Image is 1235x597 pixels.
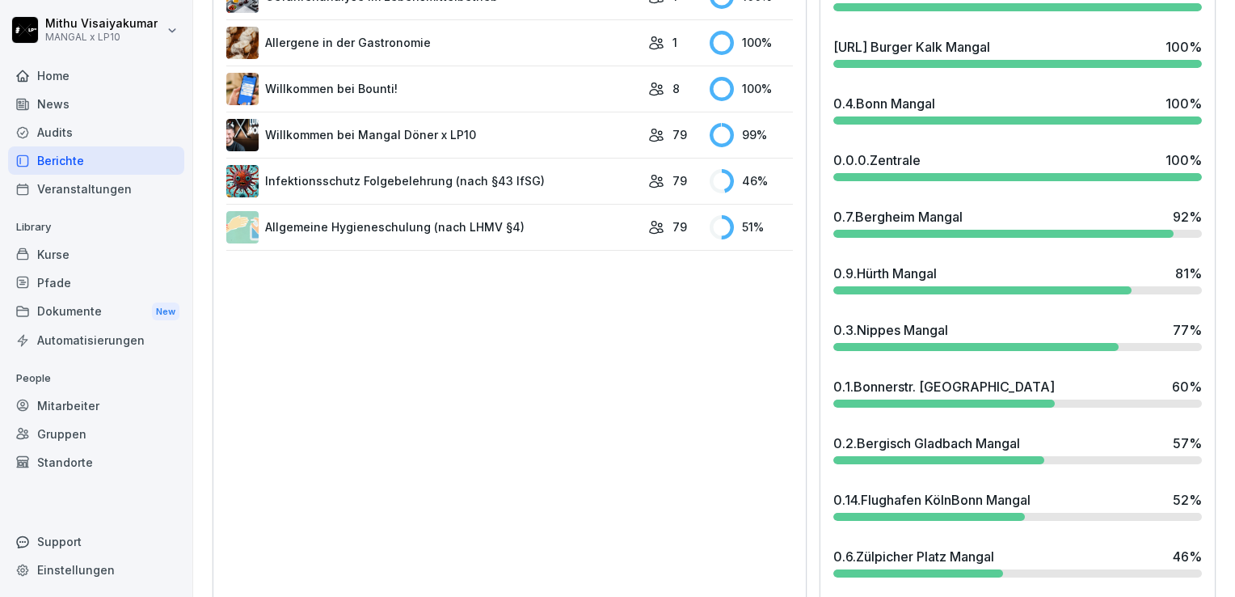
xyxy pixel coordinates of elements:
div: 100 % [1165,150,1202,170]
a: Mitarbeiter [8,392,184,420]
a: DokumenteNew [8,297,184,327]
div: 0.6.Zülpicher Platz Mangal [833,547,994,566]
img: gxsnf7ygjsfsmxd96jxi4ufn.png [226,211,259,243]
div: 100 % [1165,37,1202,57]
div: 57 % [1173,434,1202,453]
a: [URL] Burger Kalk Mangal100% [827,31,1208,74]
a: Willkommen bei Mangal Döner x LP10 [226,119,640,151]
a: News [8,90,184,118]
p: 79 [672,126,687,143]
div: 0.1.Bonnerstr. [GEOGRAPHIC_DATA] [833,377,1055,396]
div: 0.0.0.Zentrale [833,150,921,170]
p: 8 [672,80,680,97]
div: 46 % [710,169,793,193]
a: Home [8,61,184,90]
a: 0.0.0.Zentrale100% [827,144,1208,188]
div: 100 % [710,31,793,55]
div: 60 % [1172,377,1202,396]
a: 0.1.Bonnerstr. [GEOGRAPHIC_DATA]60% [827,370,1208,414]
a: 0.2.Bergisch Gladbach Mangal57% [827,427,1208,471]
a: Infektionsschutz Folgebelehrung (nach §43 IfSG) [226,165,640,197]
a: 0.9.Hürth Mangal81% [827,257,1208,301]
img: q9ka5lds5r8z6j6e6z37df34.png [226,27,259,59]
a: Standorte [8,448,184,476]
div: 81 % [1175,264,1202,283]
a: Kurse [8,240,184,269]
div: 92 % [1173,207,1202,227]
div: [URL] Burger Kalk Mangal [833,37,990,57]
a: Automatisierungen [8,326,184,354]
div: 46 % [1173,547,1202,566]
img: entcvvv9bcs7udf91dfe67uz.png [226,165,259,197]
a: Willkommen bei Bounti! [226,73,640,105]
a: 0.6.Zülpicher Platz Mangal46% [827,540,1208,584]
a: Allergene in der Gastronomie [226,27,640,59]
p: People [8,366,184,392]
a: Einstellungen [8,556,184,584]
div: Dokumente [8,297,184,327]
div: 0.7.Bergheim Mangal [833,207,963,227]
div: 77 % [1173,320,1202,340]
p: Library [8,214,184,240]
img: xh3bnih80d1pxcetv9zsuevg.png [226,73,259,105]
div: 0.14.Flughafen KölnBonn Mangal [833,490,1031,510]
a: Pfade [8,269,184,297]
div: 0.2.Bergisch Gladbach Mangal [833,434,1020,453]
p: 79 [672,172,687,189]
div: 52 % [1173,490,1202,510]
div: New [152,303,179,321]
a: Gruppen [8,420,184,448]
div: 0.9.Hürth Mangal [833,264,937,283]
p: Mithu Visaiyakumar [45,17,158,31]
div: 99 % [710,123,793,147]
a: Audits [8,118,184,146]
div: 100 % [710,77,793,101]
p: 79 [672,218,687,235]
p: 1 [672,34,677,51]
img: x022m68my2ctsma9dgr7k5hg.png [226,119,259,151]
a: Berichte [8,146,184,175]
div: Support [8,527,184,556]
p: MANGAL x LP10 [45,32,158,43]
a: 0.7.Bergheim Mangal92% [827,201,1208,244]
a: Allgemeine Hygieneschulung (nach LHMV §4) [226,211,640,243]
div: 0.4.Bonn Mangal [833,94,935,113]
div: 51 % [710,215,793,239]
a: Veranstaltungen [8,175,184,203]
a: 0.4.Bonn Mangal100% [827,87,1208,131]
div: 0.3.Nippes Mangal [833,320,948,340]
a: 0.3.Nippes Mangal77% [827,314,1208,358]
a: 0.14.Flughafen KölnBonn Mangal52% [827,484,1208,527]
div: 100 % [1165,94,1202,113]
